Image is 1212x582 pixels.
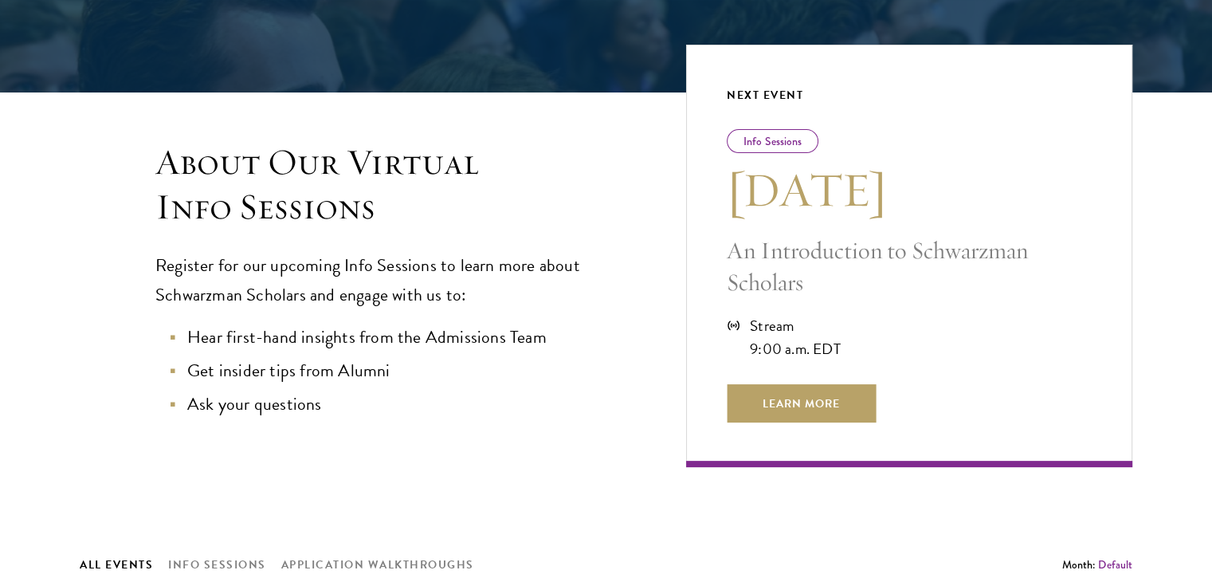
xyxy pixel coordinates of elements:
li: Ask your questions [171,390,622,419]
button: Application Walkthroughs [281,555,474,575]
button: All Events [80,555,153,575]
li: Hear first-hand insights from the Admissions Team [171,323,622,352]
span: Learn More [727,384,876,423]
div: Next Event [727,85,1092,105]
div: 9:00 a.m. EDT [750,337,841,360]
button: Info Sessions [168,555,266,575]
div: Info Sessions [727,129,818,153]
h3: About Our Virtual Info Sessions [155,140,622,230]
p: Register for our upcoming Info Sessions to learn more about Schwarzman Scholars and engage with u... [155,251,622,310]
li: Get insider tips from Alumni [171,356,622,386]
p: An Introduction to Schwarzman Scholars [727,234,1092,298]
a: Next Event Info Sessions [DATE] An Introduction to Schwarzman Scholars Stream 9:00 a.m. EDT Learn... [686,45,1132,467]
span: Month: [1062,556,1096,572]
h3: [DATE] [727,161,1092,218]
button: Default [1098,556,1132,573]
div: Stream [750,314,841,337]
